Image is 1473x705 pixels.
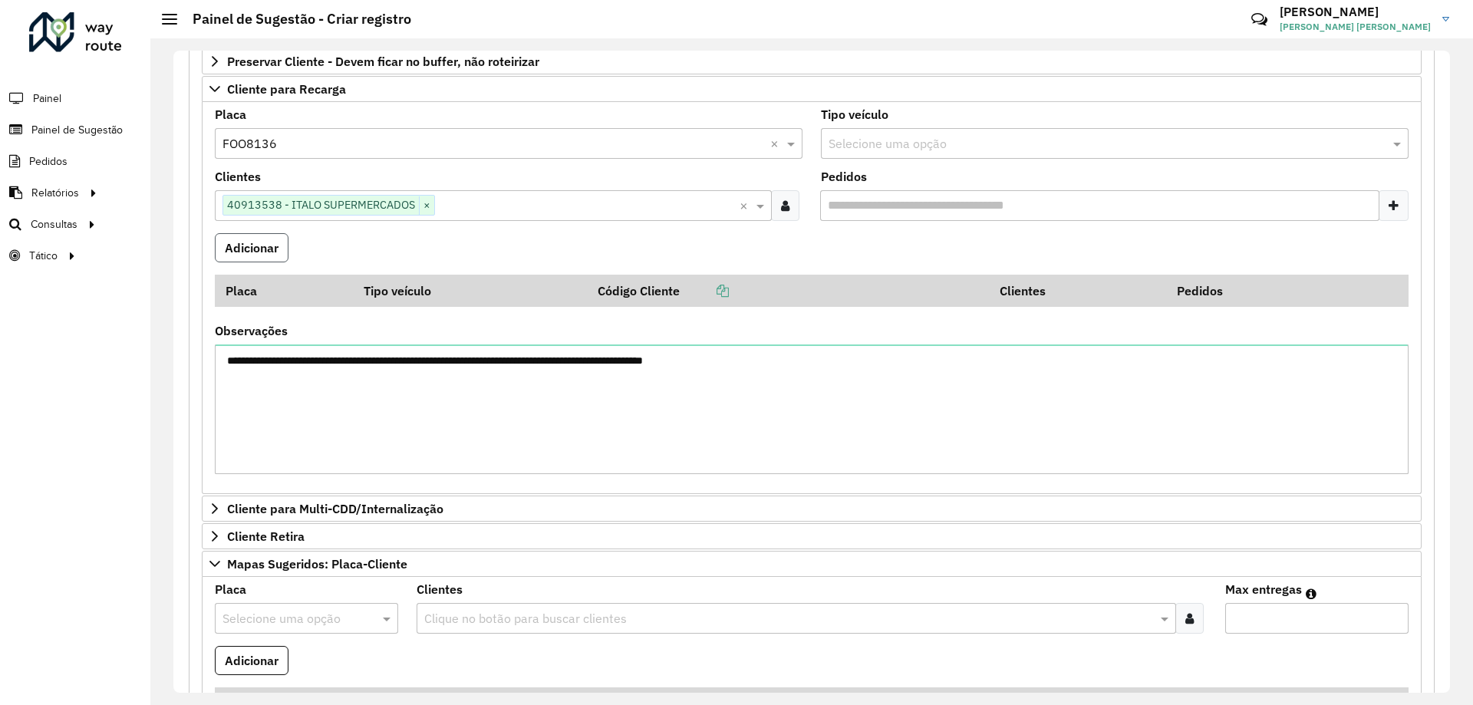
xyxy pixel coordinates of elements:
a: Cliente para Recarga [202,76,1422,102]
span: Clear all [770,134,783,153]
a: Preservar Cliente - Devem ficar no buffer, não roteirizar [202,48,1422,74]
span: Painel [33,91,61,107]
span: Relatórios [31,185,79,201]
th: Tipo veículo [354,275,588,307]
h2: Painel de Sugestão - Criar registro [177,11,411,28]
label: Pedidos [821,167,867,186]
a: Mapas Sugeridos: Placa-Cliente [202,551,1422,577]
span: 40913538 - ITALO SUPERMERCADOS [223,196,419,214]
span: Cliente para Recarga [227,83,346,95]
span: Clear all [740,196,753,215]
label: Placa [215,580,246,598]
span: Mapas Sugeridos: Placa-Cliente [227,558,407,570]
span: Cliente Retira [227,530,305,542]
th: Código Cliente [587,275,989,307]
em: Máximo de clientes que serão colocados na mesma rota com os clientes informados [1306,588,1316,600]
span: Preservar Cliente - Devem ficar no buffer, não roteirizar [227,55,539,68]
a: Cliente para Multi-CDD/Internalização [202,496,1422,522]
a: Contato Rápido [1243,3,1276,36]
button: Adicionar [215,233,288,262]
span: Consultas [31,216,77,232]
th: Placa [215,275,354,307]
a: Cliente Retira [202,523,1422,549]
span: Cliente para Multi-CDD/Internalização [227,502,443,515]
label: Tipo veículo [821,105,888,124]
a: Copiar [680,283,729,298]
label: Observações [215,321,288,340]
span: Pedidos [29,153,68,170]
label: Max entregas [1225,580,1302,598]
button: Adicionar [215,646,288,675]
span: × [419,196,434,215]
span: Painel de Sugestão [31,122,123,138]
div: Cliente para Recarga [202,102,1422,495]
th: Clientes [989,275,1166,307]
label: Placa [215,105,246,124]
span: Tático [29,248,58,264]
label: Clientes [215,167,261,186]
span: [PERSON_NAME] [PERSON_NAME] [1280,20,1431,34]
th: Pedidos [1166,275,1343,307]
h3: [PERSON_NAME] [1280,5,1431,19]
label: Clientes [417,580,463,598]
